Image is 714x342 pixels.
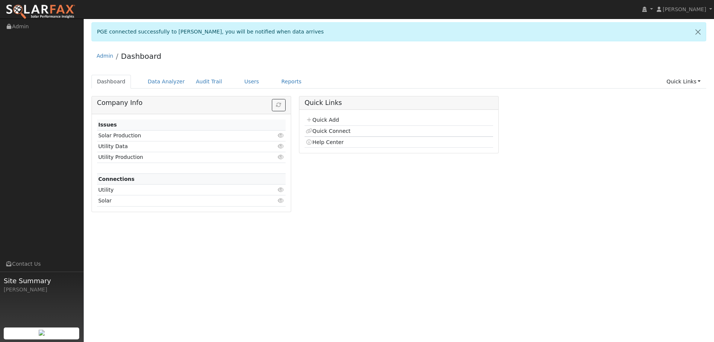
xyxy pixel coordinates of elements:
a: Help Center [306,139,344,145]
a: Close [690,23,706,41]
td: Solar Production [97,130,255,141]
strong: Issues [98,122,117,128]
a: Quick Links [661,75,706,89]
i: Click to view [278,144,284,149]
a: Users [239,75,265,89]
td: Utility Data [97,141,255,152]
span: [PERSON_NAME] [663,6,706,12]
i: Click to view [278,154,284,160]
td: Utility Production [97,152,255,163]
a: Reports [276,75,307,89]
a: Dashboard [91,75,131,89]
h5: Company Info [97,99,286,107]
i: Click to view [278,133,284,138]
a: Audit Trail [190,75,228,89]
img: SolarFax [6,4,75,20]
strong: Connections [98,176,135,182]
h5: Quick Links [305,99,493,107]
a: Dashboard [121,52,161,61]
td: Solar [97,195,255,206]
div: [PERSON_NAME] [4,286,80,294]
a: Quick Add [306,117,339,123]
i: Click to view [278,187,284,192]
div: PGE connected successfully to [PERSON_NAME], you will be notified when data arrives [91,22,707,41]
a: Quick Connect [306,128,350,134]
img: retrieve [39,330,45,336]
span: Site Summary [4,276,80,286]
a: Data Analyzer [142,75,190,89]
td: Utility [97,185,255,195]
i: Click to view [278,198,284,203]
a: Admin [97,53,113,59]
